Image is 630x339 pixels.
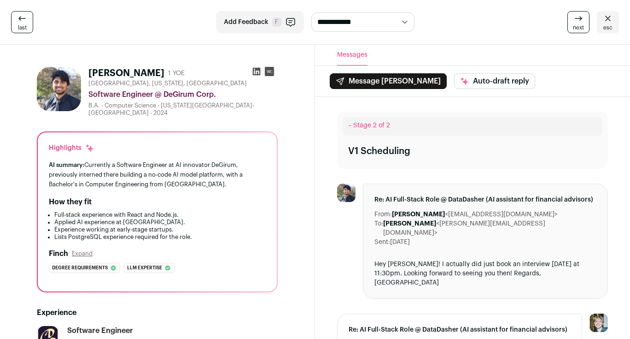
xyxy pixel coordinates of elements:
img: 632857ace73babfff1c1de53c76d4a3814bdd61089fe7777da812cc984547465.jpg [37,67,81,111]
h1: [PERSON_NAME] [88,67,164,80]
a: last [11,11,33,33]
h2: Experience [37,307,278,318]
div: Highlights [49,143,94,153]
div: V1 Scheduling [348,145,410,158]
span: Add Feedback [224,18,268,27]
b: [PERSON_NAME] [392,211,445,218]
button: Message [PERSON_NAME] [330,73,447,89]
span: Llm expertise [127,263,162,273]
span: [GEOGRAPHIC_DATA], [US_STATE], [GEOGRAPHIC_DATA] [88,80,247,87]
h2: Finch [49,248,68,259]
span: F [272,18,281,27]
b: [PERSON_NAME] [383,220,436,227]
a: next [567,11,589,33]
img: 6494470-medium_jpg [589,314,608,332]
li: Full-stack experience with React and Node.js. [54,211,266,219]
dd: [DATE] [390,238,410,247]
h2: How they fit [49,196,92,208]
img: 632857ace73babfff1c1de53c76d4a3814bdd61089fe7777da812cc984547465.jpg [337,184,356,202]
a: esc [597,11,619,33]
span: esc [603,24,612,31]
span: Degree requirements [52,263,108,273]
button: Expand [72,250,93,257]
span: Re: AI Full-Stack Role @ DataDasher (AI assistant for financial advisors) [374,195,596,204]
div: Hey [PERSON_NAME]! I actually did just book an interview [DATE] at 11:30pm. Looking forward to se... [374,260,596,287]
span: – [348,122,351,129]
span: Stage 2 of 2 [353,122,390,129]
li: Experience working at early-stage startups. [54,226,266,233]
div: 1 YOE [168,69,185,78]
li: Lists PostgreSQL experience required for the role. [54,233,266,241]
span: AI summary: [49,162,84,168]
dt: Sent: [374,238,390,247]
dd: <[EMAIL_ADDRESS][DOMAIN_NAME]> [392,210,558,219]
dt: From: [374,210,392,219]
li: Applied AI experience at [GEOGRAPHIC_DATA]. [54,219,266,226]
dd: <[PERSON_NAME][EMAIL_ADDRESS][DOMAIN_NAME]> [383,219,596,238]
span: next [573,24,584,31]
div: Software Engineer @ DeGirum Corp. [88,89,278,100]
span: last [18,24,27,31]
span: Re: AI Full-Stack Role @ DataDasher (AI assistant for financial advisors) [349,325,571,334]
button: Messages [337,45,367,65]
div: Currently a Software Engineer at AI innovator DeGirum, previously interned there building a no-co... [49,160,266,189]
button: Auto-draft reply [454,73,535,89]
div: B.A. - Computer Science - [US_STATE][GEOGRAPHIC_DATA]-[GEOGRAPHIC_DATA] - 2024 [88,102,278,117]
dt: To: [374,219,383,238]
button: Add Feedback F [216,11,304,33]
div: Software Engineer [67,326,133,336]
